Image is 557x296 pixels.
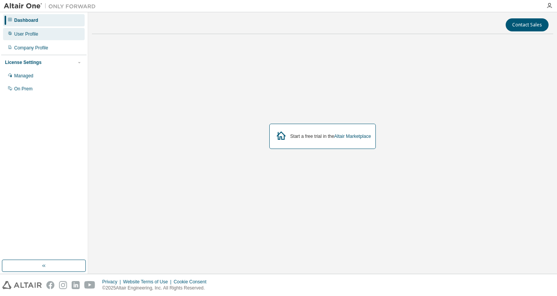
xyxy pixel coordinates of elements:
div: User Profile [14,31,38,37]
a: Altair Marketplace [334,134,371,139]
img: facebook.svg [46,281,54,289]
img: instagram.svg [59,281,67,289]
div: Privacy [102,279,123,285]
img: altair_logo.svg [2,281,42,289]
button: Contact Sales [506,18,549,31]
div: Dashboard [14,17,38,23]
div: On Prem [14,86,33,92]
p: © 2025 Altair Engineering, Inc. All Rights Reserved. [102,285,211,291]
div: Website Terms of Use [123,279,174,285]
img: linkedin.svg [72,281,80,289]
img: Altair One [4,2,100,10]
div: Managed [14,73,33,79]
div: Start a free trial in the [290,133,371,139]
div: Company Profile [14,45,48,51]
img: youtube.svg [84,281,95,289]
div: Cookie Consent [174,279,211,285]
div: License Settings [5,59,41,65]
